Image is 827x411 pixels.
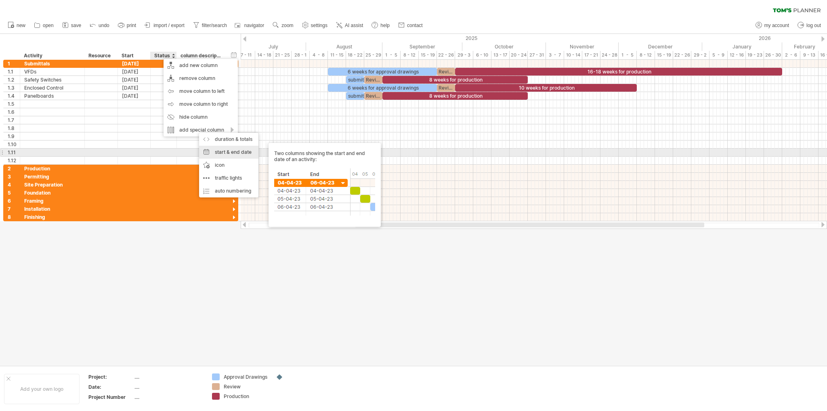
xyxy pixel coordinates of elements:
div: 13 - 17 [491,51,510,59]
div: Safety Switches [24,76,80,84]
a: settings [300,20,330,31]
div: 7 - 11 [237,51,255,59]
span: save [71,23,81,28]
span: filter/search [202,23,227,28]
div: auto numbering [199,185,258,197]
div: 8 [8,213,20,221]
div: .... [134,384,202,390]
div: 17 - 21 [582,51,600,59]
a: log out [796,20,823,31]
div: Project Number [88,394,133,401]
div: 1.8 [8,124,20,132]
a: print [116,20,139,31]
div: 4 - 8 [310,51,328,59]
div: 1.9 [8,132,20,140]
div: Date: [88,384,133,390]
div: 1.6 [8,108,20,116]
div: 21 - 25 [273,51,292,59]
div: [DATE] [118,60,151,67]
div: 8 - 12 [637,51,655,59]
a: open [32,20,56,31]
div: Review [437,84,455,92]
div: 3 [8,173,20,180]
span: navigator [244,23,264,28]
div: 4 [8,181,20,189]
a: contact [396,20,425,31]
span: contact [407,23,423,28]
div: 1.4 [8,92,20,100]
div: 18 - 22 [346,51,364,59]
div: 22 - 26 [437,51,455,59]
div: 1.2 [8,76,20,84]
div: [DATE] [118,92,151,100]
div: Production [24,165,80,172]
div: 22 - 26 [673,51,691,59]
div: Approval Drawings [224,373,268,380]
a: save [60,20,84,31]
div: Permitting [24,173,80,180]
div: Status [154,52,172,60]
div: add new column [164,59,238,72]
div: 6 [8,197,20,205]
div: move column to left [164,85,238,98]
div: 1 [8,60,20,67]
div: July 2025 [222,42,306,51]
div: Two columns showing the start and end date of an activity: [274,150,375,220]
a: undo [88,20,112,31]
div: 12 - 16 [728,51,746,59]
span: print [127,23,136,28]
div: 16-18 weeks for production [455,68,782,75]
div: 10 - 14 [564,51,582,59]
div: Review [364,92,382,100]
div: [DATE] [118,68,151,75]
div: VFDs [24,68,80,75]
div: Review [364,76,382,84]
div: 6 weeks for approval drawings [328,68,437,75]
div: hide column [164,111,238,124]
div: 8 - 12 [401,51,419,59]
div: Submittals [24,60,80,67]
div: 7 [8,205,20,213]
div: column description [181,52,221,60]
div: 15 - 19 [655,51,673,59]
div: 2 - 6 [782,51,800,59]
div: 29 - 2 [691,51,709,59]
div: 28 - 1 [292,51,310,59]
span: import / export [153,23,185,28]
div: 24 - 28 [600,51,619,59]
div: 29 - 3 [455,51,473,59]
div: 1 - 5 [382,51,401,59]
div: duration & totals [199,133,258,146]
div: Panelboards [24,92,80,100]
div: .... [134,373,202,380]
div: Foundation [24,189,80,197]
div: 11 - 15 [328,51,346,59]
div: Resource [88,52,113,60]
div: Framing [24,197,80,205]
a: AI assist [334,20,365,31]
span: undo [99,23,109,28]
div: 1.10 [8,140,20,148]
div: 8 weeks for production [382,92,528,100]
span: new [17,23,25,28]
a: navigator [233,20,267,31]
div: 15 - 19 [419,51,437,59]
div: 6 weeks for approval drawings [328,84,437,92]
span: AI assist [345,23,363,28]
a: my account [754,20,791,31]
div: Add your own logo [4,374,80,404]
div: [DATE] [118,84,151,92]
span: my account [764,23,789,28]
div: 14 - 18 [255,51,273,59]
div: traffic lights [199,172,258,185]
div: December 2025 [619,42,702,51]
div: 1 - 5 [619,51,637,59]
div: 27 - 31 [528,51,546,59]
div: Finishing [24,213,80,221]
div: submit [346,92,364,100]
div: October 2025 [462,42,546,51]
div: [DATE] [118,76,151,84]
div: Production [224,393,268,400]
div: Review [437,68,455,75]
div: remove column [164,72,238,85]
